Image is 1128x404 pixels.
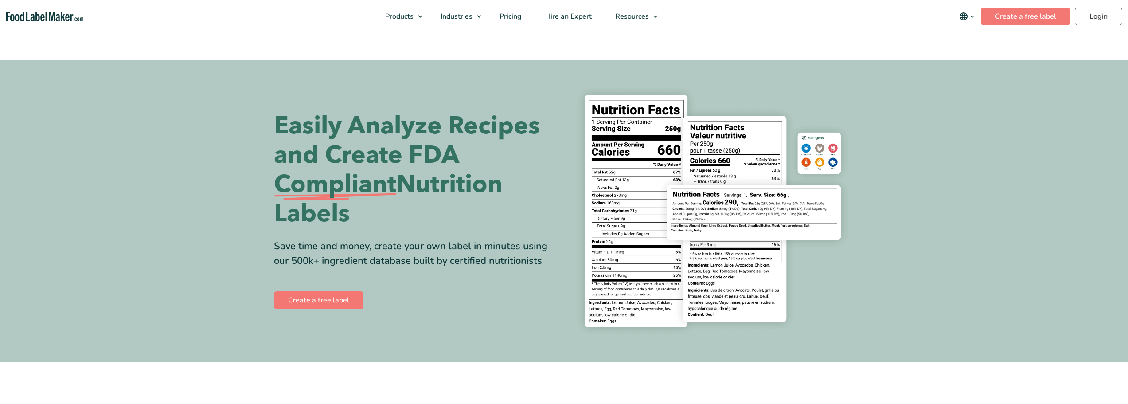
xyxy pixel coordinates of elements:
div: Save time and money, create your own label in minutes using our 500k+ ingredient database built b... [274,239,558,268]
span: Products [383,12,414,21]
a: Create a free label [981,8,1070,25]
h1: Easily Analyze Recipes and Create FDA Nutrition Labels [274,111,558,228]
a: Create a free label [274,291,363,309]
span: Compliant [274,170,396,199]
span: Industries [438,12,473,21]
span: Hire an Expert [543,12,593,21]
a: Login [1075,8,1122,25]
span: Pricing [497,12,523,21]
span: Resources [613,12,650,21]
